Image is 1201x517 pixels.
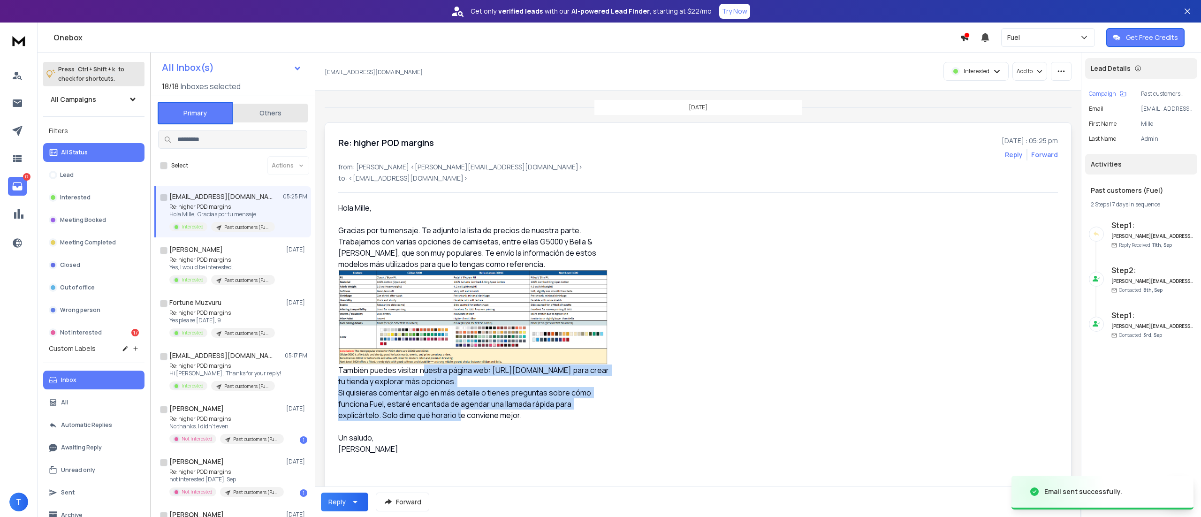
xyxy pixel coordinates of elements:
h1: All Inbox(s) [162,63,214,72]
p: Past customers (Fuel) [233,436,278,443]
p: 05:17 PM [285,352,307,359]
p: No thanks. I didn’t even [169,423,282,430]
h6: [PERSON_NAME][EMAIL_ADDRESS][DOMAIN_NAME] [1111,278,1193,285]
button: Forward [376,493,429,511]
h1: All Campaigns [51,95,96,104]
button: Inbox [43,371,144,389]
div: Forward [1031,150,1058,160]
p: Mille [1141,120,1193,128]
p: Unread only [61,466,95,474]
p: Re: higher POD margins [169,362,281,370]
p: Past customers (Fuel) [233,489,278,496]
button: Try Now [719,4,750,19]
button: Closed [43,256,144,274]
p: Interested [964,68,989,75]
p: Closed [60,261,80,269]
button: Not Interested17 [43,323,144,342]
button: Reply [321,493,368,511]
p: Contacted [1119,287,1163,294]
p: to: <[EMAIL_ADDRESS][DOMAIN_NAME]> [338,174,1058,183]
p: Past customers (Fuel) [224,330,269,337]
p: [EMAIL_ADDRESS][DOMAIN_NAME] [1141,105,1193,113]
h1: [EMAIL_ADDRESS][DOMAIN_NAME] [169,192,273,201]
p: 17 [23,173,30,181]
p: Meeting Booked [60,216,106,224]
button: All Campaigns [43,90,144,109]
button: Get Free Credits [1106,28,1185,47]
div: Gracias por tu mensaje. Te adjunto la lista de precios de nuestra parte. Trabajamos con varias op... [338,225,612,270]
p: Sent [61,489,75,496]
button: Meeting Booked [43,211,144,229]
span: 18 / 18 [162,81,179,92]
p: Hola Mille, Gracias por tu mensaje. [169,211,275,218]
p: Not Interested [182,488,213,495]
strong: verified leads [498,7,543,16]
span: 8th, Sep [1143,287,1163,293]
p: All Status [61,149,88,156]
span: T [9,493,28,511]
button: Wrong person [43,301,144,319]
button: Interested [43,188,144,207]
p: Re: higher POD margins [169,309,275,317]
h1: [PERSON_NAME] [169,404,224,413]
p: [DATE] [286,299,307,306]
span: 7 days in sequence [1112,200,1160,208]
a: 17 [8,177,27,196]
p: Try Now [722,7,747,16]
div: | [1091,201,1192,208]
p: Yes please [DATE], 9 [169,317,275,324]
p: Past customers (Fuel) [224,383,269,390]
p: Past customers (Fuel) [224,224,269,231]
p: Yes, I would be interested. [169,264,275,271]
p: Meeting Completed [60,239,116,246]
span: 3rd, Sep [1143,332,1162,338]
label: Select [171,162,188,169]
button: All Status [43,143,144,162]
h1: Onebox [53,32,960,43]
div: Activities [1085,154,1197,175]
p: [EMAIL_ADDRESS][DOMAIN_NAME] [325,68,423,76]
p: Out of office [60,284,95,291]
p: Past customers (Fuel) [224,277,269,284]
div: Reply [328,497,346,507]
h6: [PERSON_NAME][EMAIL_ADDRESS][DOMAIN_NAME] [1111,323,1193,330]
p: Interested [182,329,204,336]
p: Contacted [1119,332,1162,339]
h1: [EMAIL_ADDRESS][DOMAIN_NAME] [169,351,273,360]
p: Email [1089,105,1103,113]
p: Awaiting Reply [61,444,102,451]
p: Interested [60,194,91,201]
button: Campaign [1089,90,1126,98]
div: 1 [300,489,307,497]
h3: Custom Labels [49,344,96,353]
p: Reply Received [1119,242,1172,249]
p: Re: higher POD margins [169,256,275,264]
p: Press to check for shortcuts. [58,65,124,84]
h3: Filters [43,124,144,137]
img: logo [9,32,28,49]
p: Fuel [1007,33,1024,42]
div: También puedes visitar nuestra página web: [URL][DOMAIN_NAME] para crear tu tienda y explorar más... [338,365,612,387]
p: Not Interested [182,435,213,442]
p: Add to [1017,68,1033,75]
div: Email sent successfully. [1044,487,1122,496]
p: Inbox [61,376,76,384]
h6: Step 1 : [1111,220,1193,231]
p: Past customers (Fuel) [1141,90,1193,98]
button: Lead [43,166,144,184]
h1: [PERSON_NAME] [169,245,223,254]
button: Automatic Replies [43,416,144,434]
p: 05:25 PM [283,193,307,200]
p: Interested [182,276,204,283]
p: Lead Details [1091,64,1131,73]
button: Out of office [43,278,144,297]
p: [DATE] [286,458,307,465]
div: Si quisieras comentar algo en más detalle o tienes preguntas sobre cómo funciona Fuel, estaré enc... [338,387,612,421]
button: All [43,393,144,412]
p: [DATE] [689,104,707,111]
strong: AI-powered Lead Finder, [571,7,651,16]
h6: Step 1 : [1111,310,1193,321]
span: 11th, Sep [1152,242,1172,248]
p: Interested [182,382,204,389]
